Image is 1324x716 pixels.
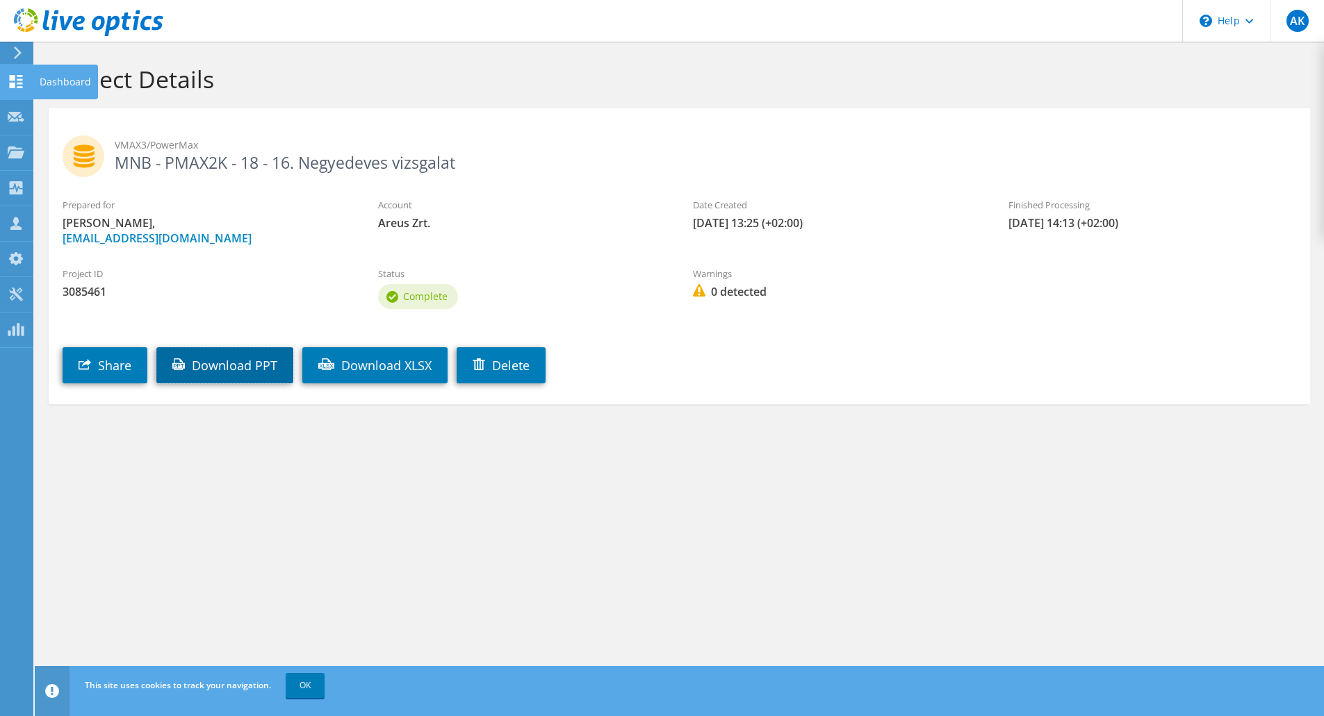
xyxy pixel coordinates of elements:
[63,198,350,212] label: Prepared for
[378,267,666,281] label: Status
[693,284,981,299] span: 0 detected
[1286,10,1309,32] span: AK
[1008,215,1296,231] span: [DATE] 14:13 (+02:00)
[33,65,98,99] div: Dashboard
[457,347,546,383] a: Delete
[378,198,666,212] label: Account
[693,198,981,212] label: Date Created
[378,215,666,231] span: Areus Zrt.
[63,215,350,246] span: [PERSON_NAME],
[63,284,350,299] span: 3085461
[63,267,350,281] label: Project ID
[56,65,1296,94] h1: Project Details
[63,347,147,383] a: Share
[156,347,293,383] a: Download PPT
[1008,198,1296,212] label: Finished Processing
[403,290,448,303] span: Complete
[302,347,448,383] a: Download XLSX
[1200,15,1212,27] svg: \n
[115,138,1296,153] span: VMAX3/PowerMax
[693,215,981,231] span: [DATE] 13:25 (+02:00)
[286,673,325,698] a: OK
[63,135,1296,170] h2: MNB - PMAX2K - 18 - 16. Negyedeves vizsgalat
[85,679,271,691] span: This site uses cookies to track your navigation.
[693,267,981,281] label: Warnings
[63,231,252,246] a: [EMAIL_ADDRESS][DOMAIN_NAME]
